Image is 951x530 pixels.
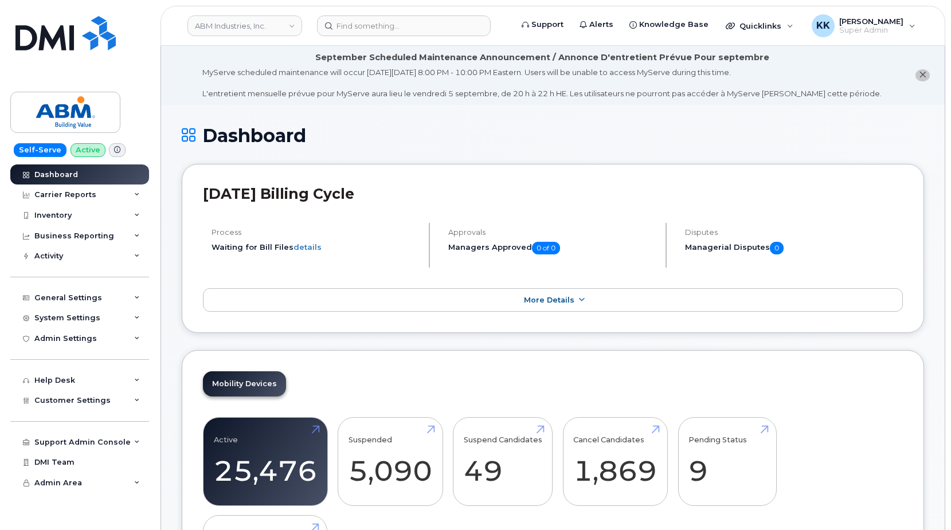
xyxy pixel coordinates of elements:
[212,242,419,253] li: Waiting for Bill Files
[202,67,882,99] div: MyServe scheduled maintenance will occur [DATE][DATE] 8:00 PM - 10:00 PM Eastern. Users will be u...
[349,424,432,500] a: Suspended 5,090
[573,424,657,500] a: Cancel Candidates 1,869
[688,424,766,500] a: Pending Status 9
[203,371,286,396] a: Mobility Devices
[203,185,903,202] h2: [DATE] Billing Cycle
[212,228,419,237] h4: Process
[214,424,317,500] a: Active 25,476
[448,242,656,254] h5: Managers Approved
[532,242,560,254] span: 0 of 0
[464,424,542,500] a: Suspend Candidates 49
[770,242,784,254] span: 0
[685,242,903,254] h5: Managerial Disputes
[448,228,656,237] h4: Approvals
[182,125,924,146] h1: Dashboard
[293,242,322,252] a: details
[685,228,903,237] h4: Disputes
[524,296,574,304] span: More Details
[915,69,930,81] button: close notification
[315,52,769,64] div: September Scheduled Maintenance Announcement / Annonce D'entretient Prévue Pour septembre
